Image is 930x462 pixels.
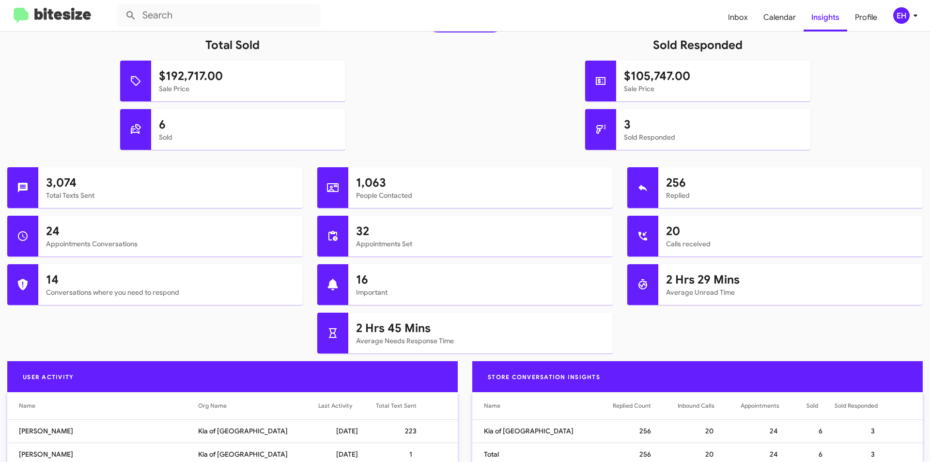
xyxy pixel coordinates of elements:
h1: 16 [356,272,605,287]
h1: 14 [46,272,295,287]
span: User Activity [15,373,81,381]
mat-card-subtitle: Sold Responded [624,132,803,142]
h1: Sold Responded [465,37,930,53]
a: Calendar [756,3,804,32]
div: Name [484,401,613,411]
div: Org Name [198,401,319,411]
div: Org Name [198,401,227,411]
a: Insights [804,3,847,32]
mat-card-subtitle: Appointments Set [356,239,605,249]
h1: 3 [624,117,803,132]
mat-card-subtitle: Replied [666,191,915,200]
div: Last Activity [318,401,352,411]
mat-card-subtitle: People Contacted [356,191,605,200]
mat-card-subtitle: Sale Price [624,84,803,94]
div: Name [484,401,500,411]
td: Kia of [GEOGRAPHIC_DATA] [198,419,319,443]
h1: 24 [46,223,295,239]
mat-card-subtitle: Calls received [666,239,915,249]
mat-card-subtitle: Conversations where you need to respond [46,287,295,297]
td: Kia of [GEOGRAPHIC_DATA] [472,419,613,443]
mat-card-subtitle: Sold [159,132,338,142]
div: Sold Responded [835,401,911,411]
div: Name [19,401,198,411]
a: Profile [847,3,885,32]
td: 6 [806,419,835,443]
div: Last Activity [318,401,375,411]
mat-card-subtitle: Important [356,287,605,297]
td: [DATE] [318,419,375,443]
div: Sold [806,401,835,411]
div: EH [893,7,910,24]
mat-card-subtitle: Sale Price [159,84,338,94]
div: Total Text Sent [376,401,417,411]
mat-card-subtitle: Average Needs Response Time [356,336,605,346]
div: Inbound Calls [678,401,741,411]
td: [PERSON_NAME] [7,419,198,443]
div: Total Text Sent [376,401,446,411]
h1: 32 [356,223,605,239]
h1: 256 [666,175,915,191]
div: Name [19,401,35,411]
mat-card-subtitle: Total Texts Sent [46,191,295,200]
div: Replied Count [613,401,678,411]
h1: $105,747.00 [624,68,803,84]
h1: 2 Hrs 29 Mins [666,272,915,287]
td: 3 [835,419,923,443]
a: Inbox [720,3,756,32]
div: Sold Responded [835,401,878,411]
span: Store Conversation Insights [480,373,608,381]
h1: 6 [159,117,338,132]
mat-card-subtitle: Appointments Conversations [46,239,295,249]
h1: 20 [666,223,915,239]
h1: $192,717.00 [159,68,338,84]
td: 24 [741,419,806,443]
div: Sold [806,401,818,411]
div: Appointments [741,401,779,411]
h1: 1,063 [356,175,605,191]
div: Replied Count [613,401,651,411]
mat-card-subtitle: Average Unread Time [666,287,915,297]
div: Appointments [741,401,806,411]
h1: 3,074 [46,175,295,191]
h1: 2 Hrs 45 Mins [356,320,605,336]
td: 256 [613,419,678,443]
input: Search [117,4,321,27]
td: 223 [376,419,458,443]
td: 20 [678,419,741,443]
button: EH [885,7,919,24]
div: Inbound Calls [678,401,714,411]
